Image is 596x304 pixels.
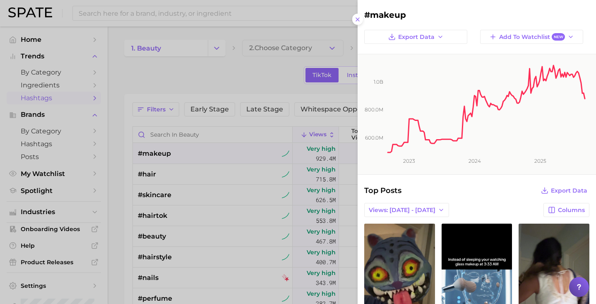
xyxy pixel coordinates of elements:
[369,207,435,214] span: Views: [DATE] - [DATE]
[543,203,589,217] button: Columns
[534,158,546,164] tspan: 2025
[364,10,589,20] h2: #makeup
[365,135,383,141] tspan: 600.0m
[469,158,481,164] tspan: 2024
[374,79,383,85] tspan: 1.0b
[539,185,589,196] button: Export Data
[499,33,565,41] span: Add to Watchlist
[558,207,585,214] span: Columns
[364,30,467,44] button: Export Data
[552,33,565,41] span: New
[551,187,587,194] span: Export Data
[364,203,449,217] button: Views: [DATE] - [DATE]
[365,106,383,113] tspan: 800.0m
[398,34,435,41] span: Export Data
[480,30,583,44] button: Add to WatchlistNew
[403,158,415,164] tspan: 2023
[364,185,401,196] span: Top Posts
